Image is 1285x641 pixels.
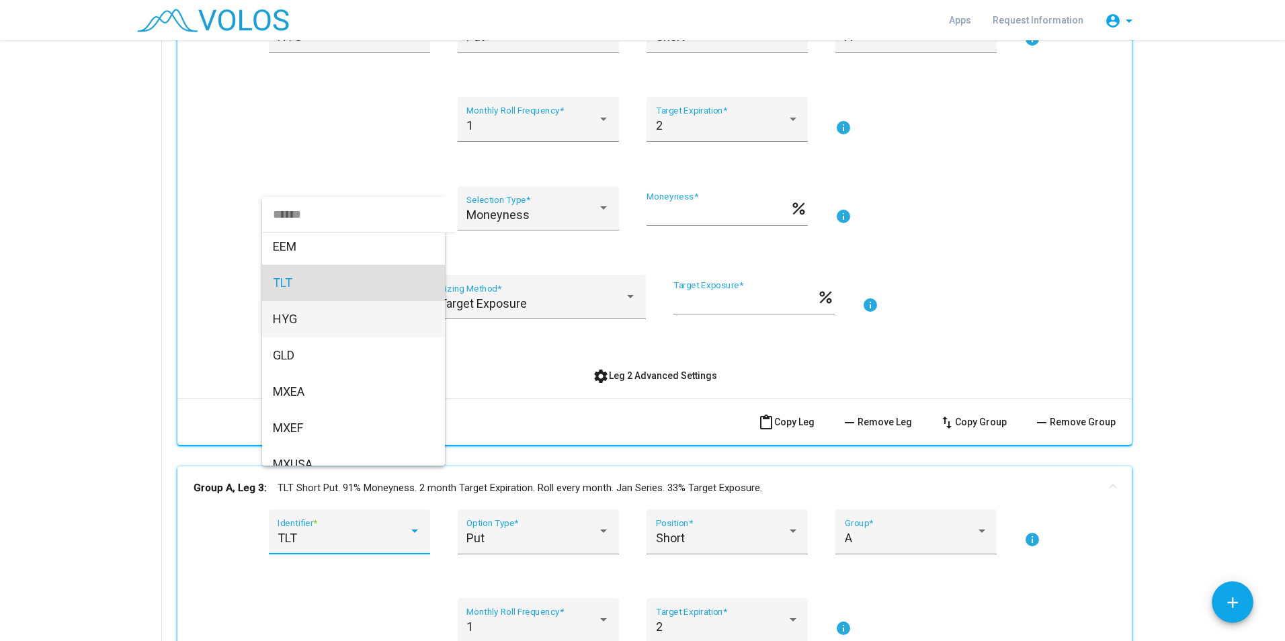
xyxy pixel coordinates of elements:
span: EEM [273,228,434,265]
span: MXEA [273,374,434,410]
span: TLT [273,265,434,301]
span: HYG [273,301,434,337]
span: MXEF [273,410,434,446]
span: MXUSA [273,446,434,482]
span: GLD [273,337,434,374]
